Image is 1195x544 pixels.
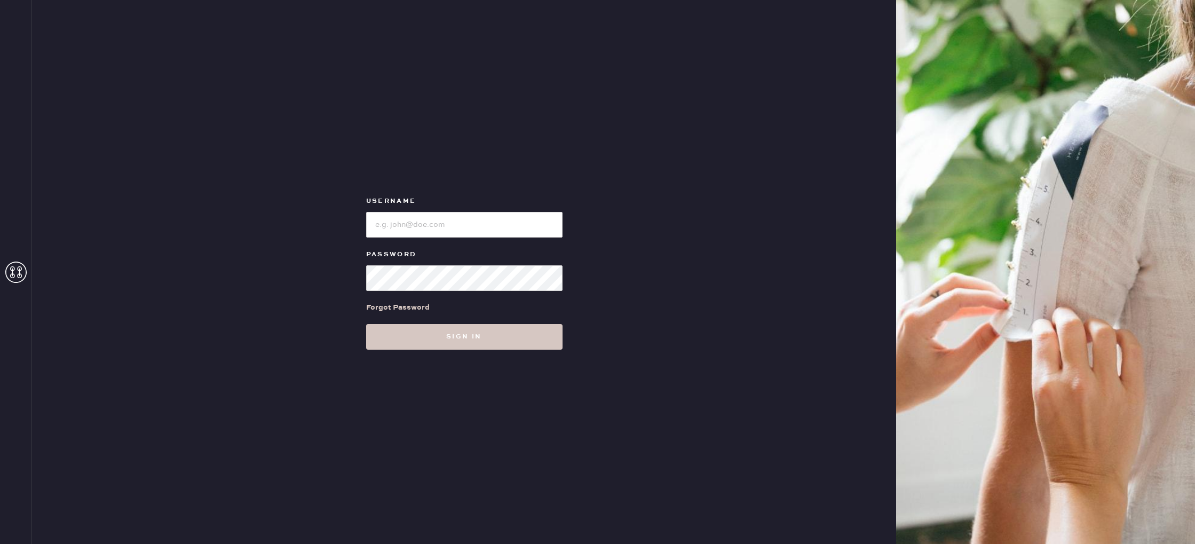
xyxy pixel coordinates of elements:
[366,212,563,238] input: e.g. john@doe.com
[366,324,563,350] button: Sign in
[366,195,563,208] label: Username
[366,291,430,324] a: Forgot Password
[366,248,563,261] label: Password
[366,302,430,313] div: Forgot Password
